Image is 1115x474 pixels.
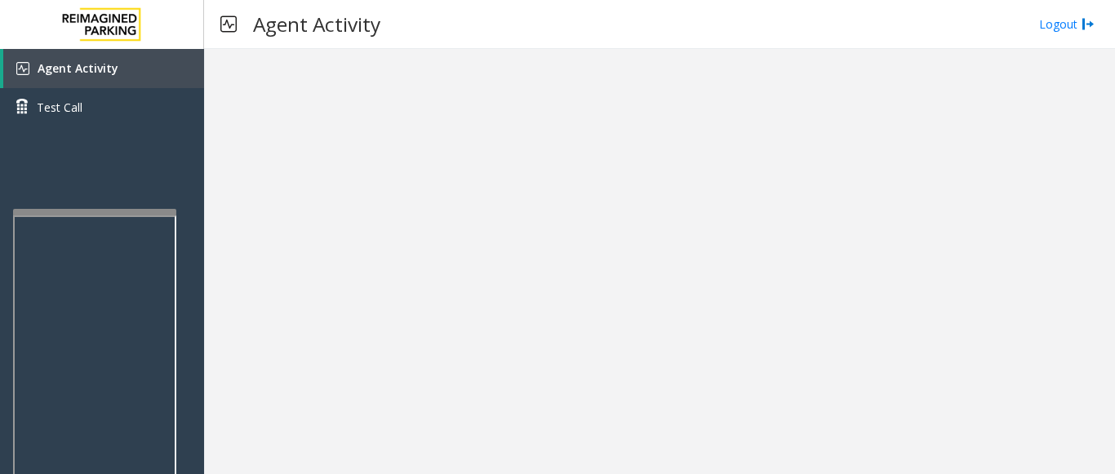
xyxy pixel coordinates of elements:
[16,62,29,75] img: 'icon'
[220,4,237,44] img: pageIcon
[1039,16,1095,33] a: Logout
[3,49,204,88] a: Agent Activity
[1082,16,1095,33] img: logout
[37,99,82,116] span: Test Call
[38,60,118,76] span: Agent Activity
[245,4,389,44] h3: Agent Activity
